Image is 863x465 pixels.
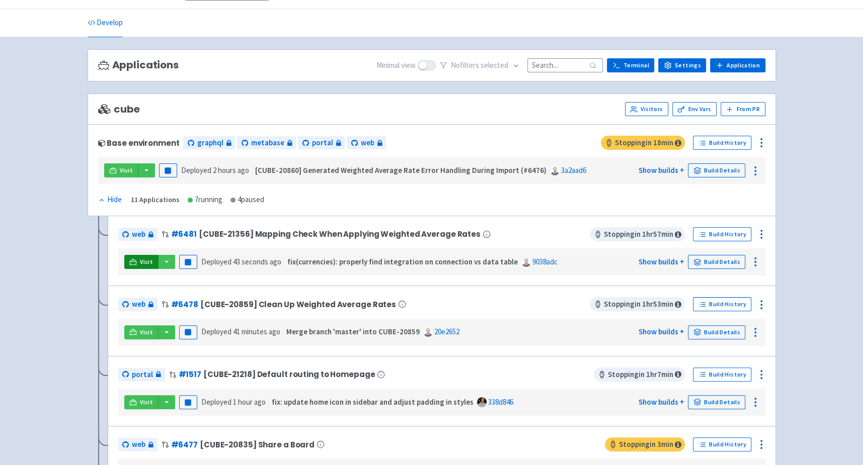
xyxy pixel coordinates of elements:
span: cube [98,104,140,115]
a: Show builds + [638,165,684,175]
span: Deployed [201,397,266,407]
span: [CUBE-20859] Clean Up Weighted Average Rates [200,300,396,309]
span: web [132,299,145,310]
a: 9038adc [532,257,558,266]
a: Show builds + [638,327,684,336]
strong: Merge branch 'master' into CUBE-20859 [286,327,420,336]
time: 2 hours ago [213,165,249,175]
a: Visit [104,163,138,177]
time: 1 hour ago [233,397,266,407]
a: Settings [658,58,706,72]
span: Visit [140,328,153,336]
a: web [118,228,158,241]
span: Stopping in 1 hr 53 min [590,297,685,311]
div: Hide [98,194,122,206]
span: selected [481,60,508,70]
span: web [132,439,145,450]
button: From PR [721,102,765,116]
a: Build History [693,227,751,241]
span: Visit [140,258,153,266]
a: Build History [693,297,751,311]
a: portal [118,368,165,382]
a: 338d846 [488,397,513,407]
a: Build History [693,136,751,150]
a: #1517 [179,369,201,380]
strong: fix: update home icon in sidebar and adjust padding in styles [272,397,474,407]
div: 4 paused [230,194,264,206]
a: Build Details [688,163,745,177]
button: Pause [179,395,197,409]
div: 7 running [188,194,222,206]
span: [CUBE-21218] Default routing to Homepage [203,370,375,379]
a: 20e2652 [434,327,459,336]
a: #6478 [171,299,198,310]
h3: Applications [98,59,179,71]
button: Hide [98,194,123,206]
a: web [118,298,158,311]
a: Visit [124,255,159,269]
span: No filter s [451,60,508,71]
a: web [118,438,158,451]
a: Show builds + [638,257,684,266]
time: 43 seconds ago [233,257,281,266]
span: Stopping in 3 min [605,437,685,451]
span: Deployed [181,165,249,175]
a: Develop [88,9,123,37]
span: metabase [251,137,284,149]
a: Env Vars [672,102,717,116]
a: 3a2aad6 [561,165,586,175]
span: portal [132,369,153,381]
a: Build History [693,437,751,451]
a: #6477 [171,439,198,450]
a: web [347,136,386,150]
div: Base environment [98,139,180,147]
span: web [132,229,145,240]
a: Visit [124,395,159,409]
span: Minimal view [376,60,416,71]
a: #6481 [171,229,197,239]
span: [CUBE-20835] Share a Board [200,440,315,449]
time: 41 minutes ago [233,327,280,336]
span: graphql [197,137,223,149]
span: portal [311,137,333,149]
a: portal [298,136,345,150]
span: Stopping in 18 min [601,136,685,150]
a: metabase [237,136,296,150]
span: Visit [120,166,133,174]
span: Visit [140,398,153,406]
button: Pause [159,163,177,177]
a: Build History [693,367,751,382]
span: Deployed [201,327,280,336]
a: Build Details [688,395,745,409]
span: Stopping in 1 hr 57 min [590,227,685,241]
a: Visit [124,325,159,339]
a: Build Details [688,255,745,269]
a: Application [710,58,765,72]
a: graphql [183,136,235,150]
a: Build Details [688,325,745,339]
span: [CUBE-21356] Mapping Check When Applying Weighted Average Rates [199,230,481,238]
a: Show builds + [638,397,684,407]
strong: [CUBE-20860] Generated Weighted Average Rate Error Handling During Import (#6476) [255,165,546,175]
span: Stopping in 1 hr 7 min [594,367,685,382]
span: Deployed [201,257,281,266]
a: Visitors [625,102,668,116]
button: Pause [179,255,197,269]
a: Terminal [607,58,654,72]
strong: fix(currencies): properly find integration on connection vs data table [287,257,518,266]
div: 11 Applications [131,194,180,206]
button: Pause [179,325,197,339]
span: web [360,137,374,149]
input: Search... [527,58,603,72]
